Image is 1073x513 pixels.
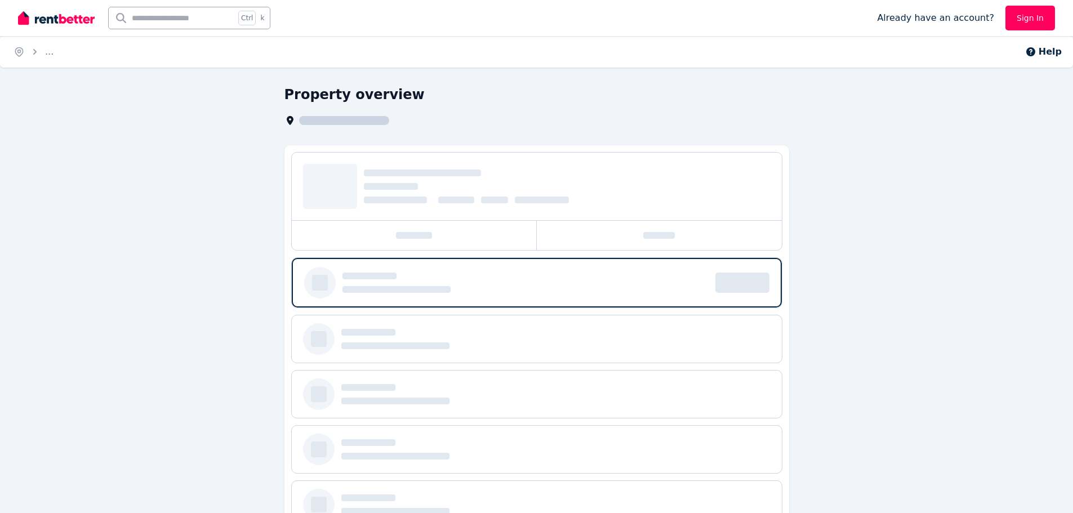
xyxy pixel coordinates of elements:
img: RentBetter [18,10,95,26]
span: Already have an account? [877,11,994,25]
h1: Property overview [284,86,425,104]
a: Sign In [1005,6,1055,30]
span: k [260,14,264,23]
button: Help [1025,45,1062,59]
span: Ctrl [238,11,256,25]
span: ... [45,46,54,57]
